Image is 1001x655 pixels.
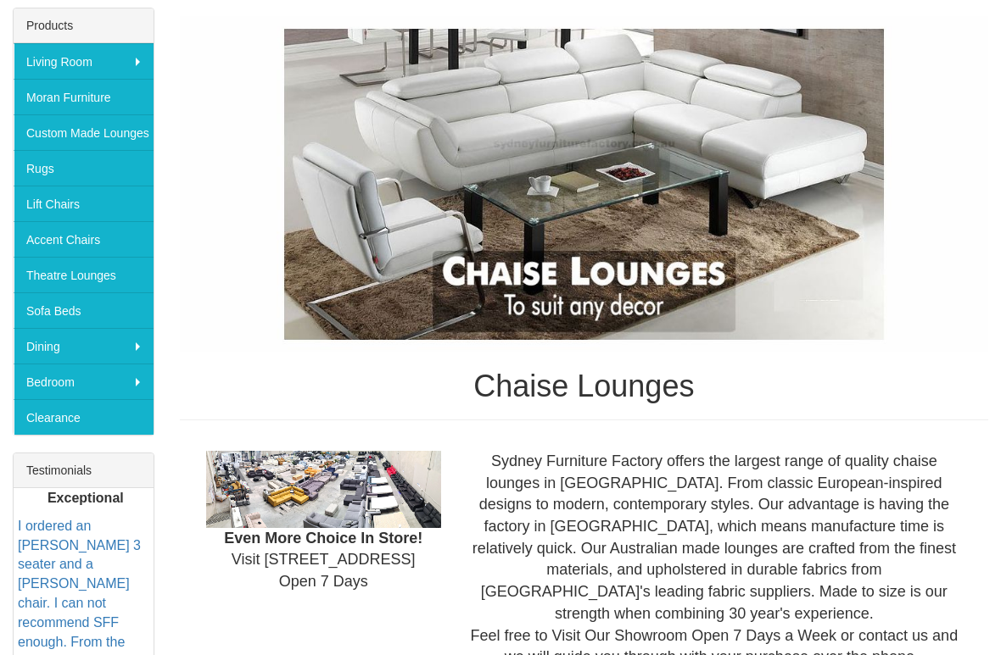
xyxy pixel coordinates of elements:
[14,186,154,221] a: Lift Chairs
[14,43,154,79] a: Living Room
[14,328,154,364] a: Dining
[206,451,441,528] img: Showroom
[14,364,154,399] a: Bedroom
[14,292,154,328] a: Sofa Beds
[14,8,154,43] div: Products
[193,451,454,593] div: Visit [STREET_ADDRESS] Open 7 Days
[180,16,988,352] img: Chaise Lounges
[14,453,154,488] div: Testimonials
[48,491,124,505] b: Exceptional
[180,369,988,403] h1: Chaise Lounges
[14,150,154,186] a: Rugs
[224,530,422,547] b: Even More Choice In Store!
[14,221,154,257] a: Accent Chairs
[14,399,154,435] a: Clearance
[14,114,154,150] a: Custom Made Lounges
[14,257,154,292] a: Theatre Lounges
[14,79,154,114] a: Moran Furniture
